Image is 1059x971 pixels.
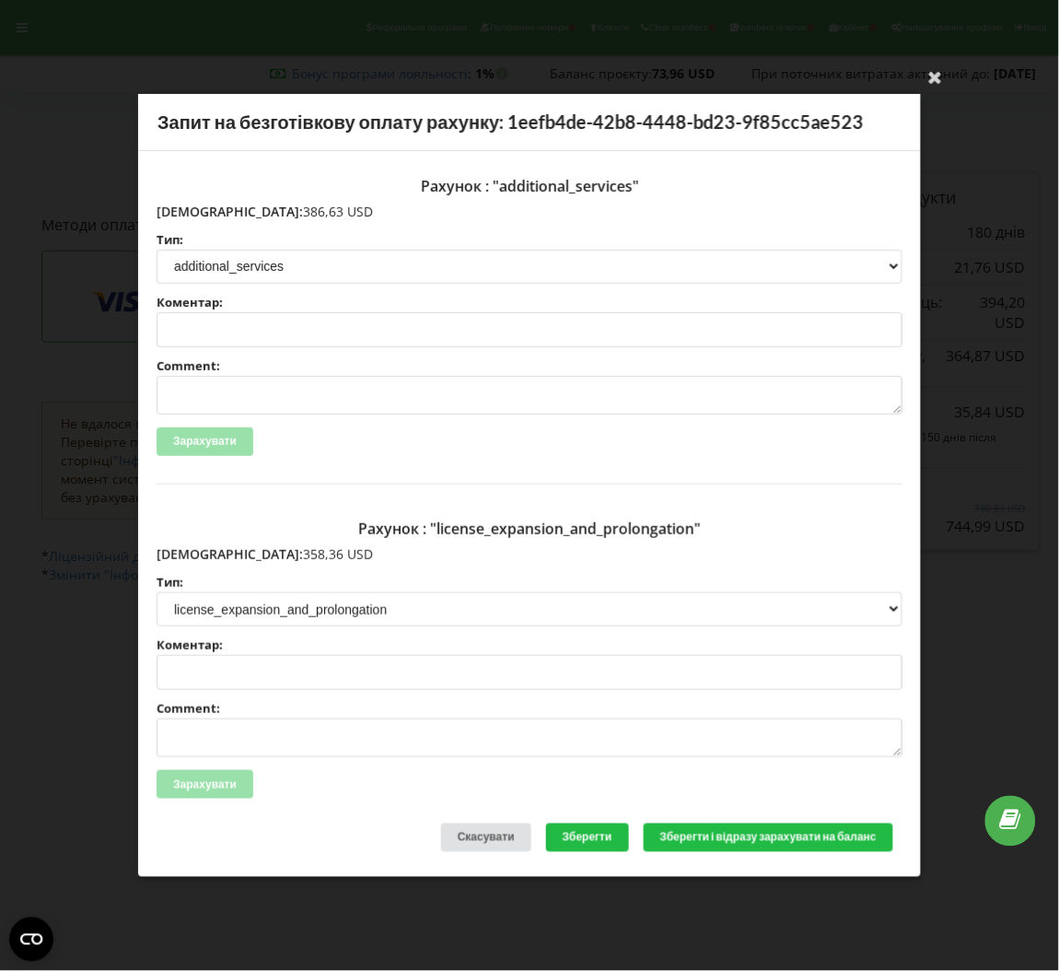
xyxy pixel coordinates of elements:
[157,545,303,563] span: [DEMOGRAPHIC_DATA]:
[157,703,902,715] label: Comment:
[157,203,902,221] p: 386,63 USD
[157,170,902,203] div: Рахунок : "additional_services"
[441,824,531,852] div: Скасувати
[157,297,902,309] label: Коментар:
[157,360,902,372] label: Comment:
[157,234,902,246] label: Тип:
[644,824,893,852] button: Зберегти і відразу зарахувати на баланс
[9,918,53,962] button: Open CMP widget
[546,824,629,852] button: Зберегти
[157,512,902,545] div: Рахунок : "license_expansion_and_prolongation"
[138,94,921,151] div: Запит на безготівкову оплату рахунку: 1eefb4de-42b8-4448-bd23-9f85cc5ae523
[157,203,303,220] span: [DEMOGRAPHIC_DATA]:
[157,577,902,589] label: Тип:
[157,639,902,651] label: Коментар:
[157,545,902,564] p: 358,36 USD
